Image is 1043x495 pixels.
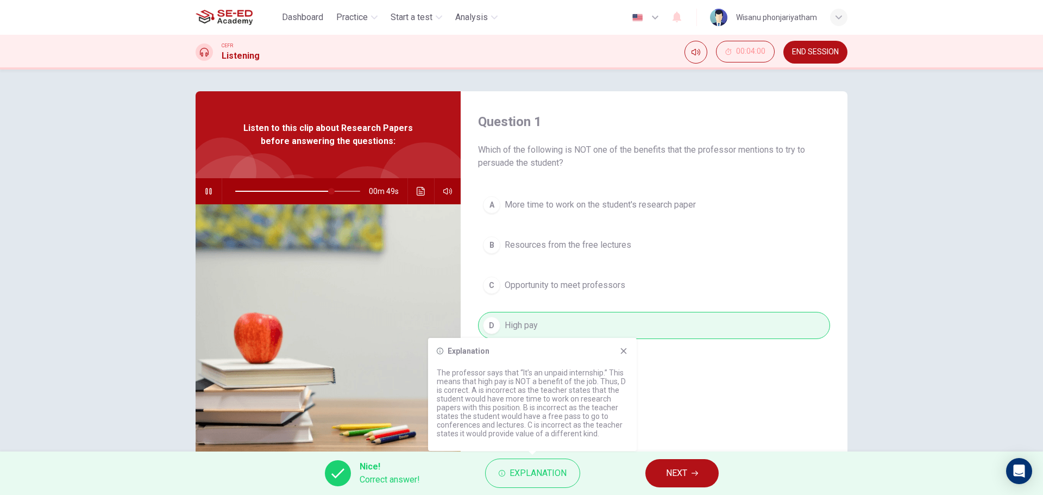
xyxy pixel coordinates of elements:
[222,42,233,49] span: CEFR
[391,11,432,24] span: Start a test
[631,14,644,22] img: en
[736,47,765,56] span: 00:04:00
[360,460,420,473] span: Nice!
[196,7,253,28] img: SE-ED Academy logo
[437,368,628,438] p: The professor says that “It’s an unpaid internship.” This means that high pay is NOT a benefit of...
[736,11,817,24] div: Wisanu phonjariyatham
[666,466,687,481] span: NEXT
[282,11,323,24] span: Dashboard
[222,49,260,62] h1: Listening
[196,204,461,469] img: Listen to this clip about Research Papers before answering the questions:
[360,473,420,486] span: Correct answer!
[231,122,425,148] span: Listen to this clip about Research Papers before answering the questions:
[792,48,839,57] span: END SESSION
[684,41,707,64] div: Mute
[1006,458,1032,484] div: Open Intercom Messenger
[336,11,368,24] span: Practice
[478,143,830,170] span: Which of the following is NOT one of the benefits that the professor mentions to try to persuade ...
[510,466,567,481] span: Explanation
[448,347,489,355] h6: Explanation
[412,178,430,204] button: Click to see the audio transcription
[710,9,727,26] img: Profile picture
[455,11,488,24] span: Analysis
[369,178,407,204] span: 00m 49s
[716,41,775,64] div: Hide
[478,113,830,130] h4: Question 1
